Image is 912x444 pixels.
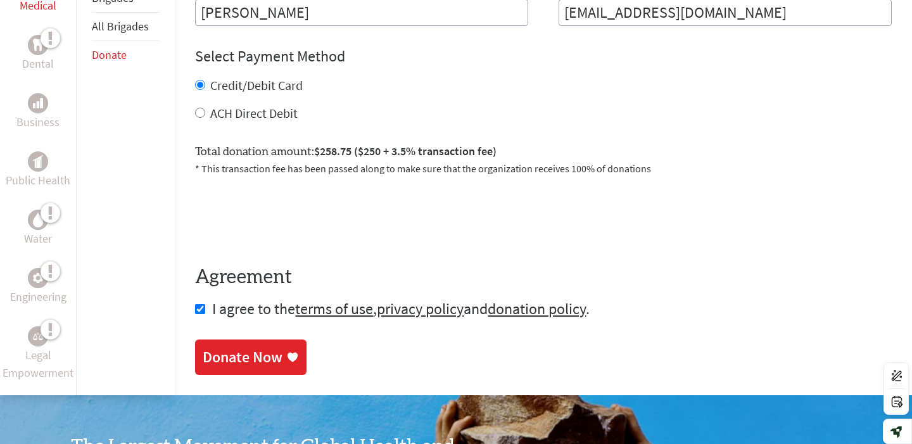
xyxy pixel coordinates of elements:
p: Public Health [6,172,70,189]
div: Business [28,93,48,113]
img: Engineering [33,273,43,283]
img: Public Health [33,155,43,168]
p: Legal Empowerment [3,346,73,382]
a: WaterWater [24,210,52,248]
a: privacy policy [377,299,464,319]
h4: Select Payment Method [195,46,892,67]
iframe: To enrich screen reader interactions, please activate Accessibility in Grammarly extension settings [195,191,388,241]
li: All Brigades [92,13,160,41]
img: Dental [33,39,43,51]
label: Credit/Debit Card [210,77,303,93]
p: Dental [22,55,54,73]
a: EngineeringEngineering [10,268,66,306]
li: Donate [92,41,160,69]
a: donation policy [488,299,586,319]
a: terms of use [295,299,373,319]
a: Donate [92,48,127,62]
img: Water [33,213,43,227]
div: Public Health [28,151,48,172]
p: * This transaction fee has been passed along to make sure that the organization receives 100% of ... [195,161,892,176]
a: Donate Now [195,339,307,375]
img: Business [33,98,43,108]
label: ACH Direct Debit [210,105,298,121]
div: Engineering [28,268,48,288]
img: Legal Empowerment [33,333,43,340]
p: Water [24,230,52,248]
label: Total donation amount: [195,143,497,161]
div: Donate Now [203,347,282,367]
div: Water [28,210,48,230]
div: Legal Empowerment [28,326,48,346]
a: Legal EmpowermentLegal Empowerment [3,326,73,382]
span: I agree to the , and . [212,299,590,319]
p: Business [16,113,60,131]
p: Engineering [10,288,66,306]
h4: Agreement [195,266,892,289]
a: DentalDental [22,35,54,73]
a: All Brigades [92,19,149,34]
span: $258.75 ($250 + 3.5% transaction fee) [314,144,497,158]
a: BusinessBusiness [16,93,60,131]
a: Public HealthPublic Health [6,151,70,189]
div: Dental [28,35,48,55]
